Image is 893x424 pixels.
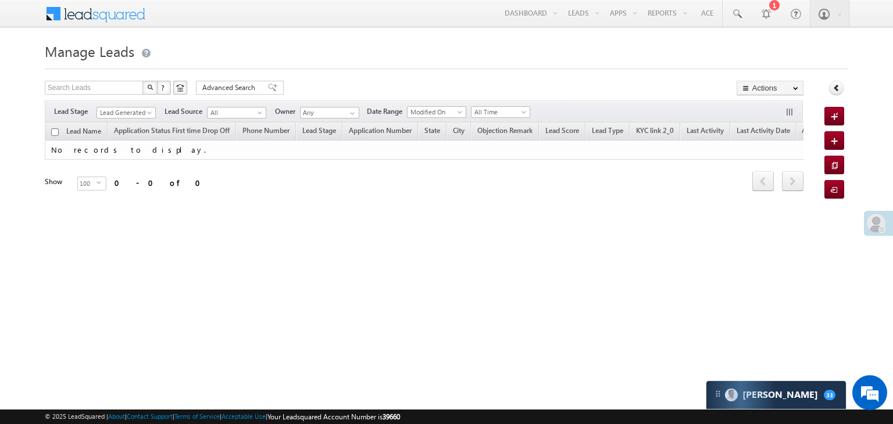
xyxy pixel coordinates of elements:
[344,107,358,119] a: Show All Items
[471,124,538,139] a: Objection Remark
[300,107,359,118] input: Type to Search
[237,124,295,139] a: Phone Number
[78,177,97,190] span: 100
[424,126,440,135] span: State
[108,412,125,420] a: About
[127,412,173,420] a: Contact Support
[752,173,774,191] a: prev
[275,106,300,117] span: Owner
[165,106,207,117] span: Lead Source
[202,82,259,93] span: Advanced Search
[297,124,342,139] a: Lead Stage
[97,180,106,185] span: select
[174,412,220,420] a: Terms of Service
[737,81,803,95] button: Actions
[349,126,412,135] span: Application Number
[208,107,263,118] span: All
[419,124,446,139] a: State
[54,106,97,117] span: Lead Stage
[45,42,134,60] span: Manage Leads
[713,389,723,398] img: carter-drag
[824,390,835,400] span: 33
[545,126,579,135] span: Lead Score
[343,124,417,139] a: Application Number
[630,124,680,139] a: KYC link 2_0
[447,124,470,139] a: City
[97,107,152,118] span: Lead Generated
[477,126,533,135] span: Objection Remark
[207,107,266,118] a: All
[45,177,68,187] div: Show
[267,412,400,421] span: Your Leadsquared Account Number is
[367,106,407,117] span: Date Range
[782,171,803,191] span: next
[681,124,730,139] a: Last Activity
[752,171,774,191] span: prev
[97,107,156,118] a: Lead Generated
[731,124,796,139] a: Last Activity Date
[108,124,235,139] a: Application Status First time Drop Off
[383,412,400,421] span: 39660
[540,124,585,139] a: Lead Score
[60,125,107,140] a: Lead Name
[114,126,230,135] span: Application Status First time Drop Off
[157,81,171,95] button: ?
[45,411,400,422] span: © 2025 LeadSquared | | | | |
[115,176,208,189] div: 0 - 0 of 0
[797,124,825,139] span: Actions
[782,173,803,191] a: next
[161,82,166,92] span: ?
[471,106,530,118] a: All Time
[586,124,629,139] a: Lead Type
[45,141,838,160] td: No records to display.
[147,84,153,90] img: Search
[302,126,336,135] span: Lead Stage
[453,126,465,135] span: City
[408,107,463,117] span: Modified On
[242,126,290,135] span: Phone Number
[706,380,846,409] div: carter-dragCarter[PERSON_NAME]33
[222,412,266,420] a: Acceptable Use
[471,107,527,117] span: All Time
[592,126,623,135] span: Lead Type
[51,128,59,136] input: Check all records
[407,106,466,118] a: Modified On
[636,126,674,135] span: KYC link 2_0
